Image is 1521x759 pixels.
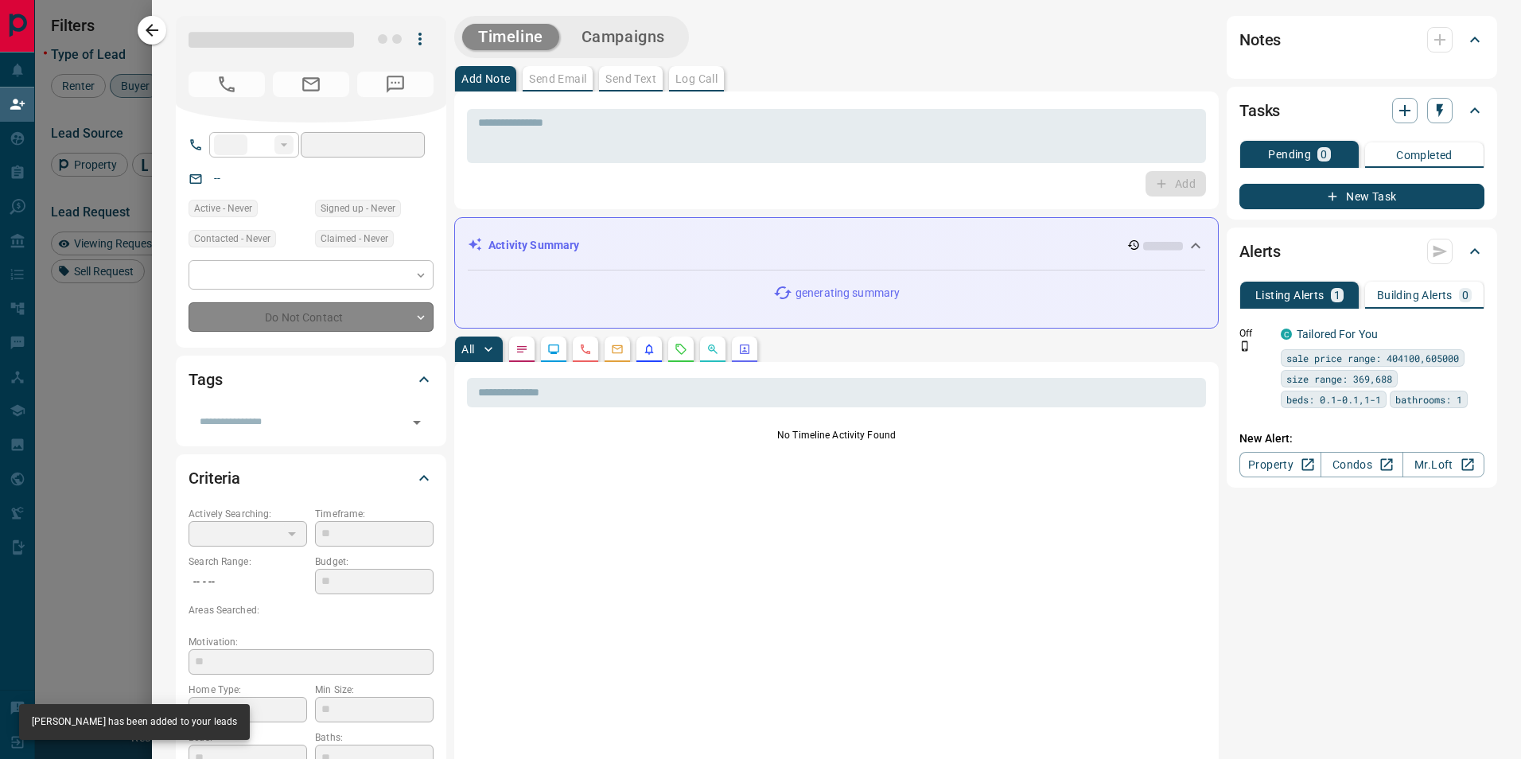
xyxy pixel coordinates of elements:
p: Building Alerts [1377,290,1453,301]
span: No Email [273,72,349,97]
div: Criteria [189,459,434,497]
a: -- [214,172,220,185]
div: Do Not Contact [189,302,434,332]
h2: Alerts [1239,239,1281,264]
p: Baths: [315,730,434,745]
a: Mr.Loft [1402,452,1484,477]
p: Completed [1396,150,1453,161]
p: 1 [1334,290,1340,301]
span: Contacted - Never [194,231,270,247]
p: Search Range: [189,555,307,569]
svg: Calls [579,343,592,356]
span: bathrooms: 1 [1395,391,1462,407]
svg: Push Notification Only [1239,341,1251,352]
a: Condos [1321,452,1402,477]
span: No Number [357,72,434,97]
span: size range: 369,688 [1286,371,1392,387]
span: Claimed - Never [321,231,388,247]
p: Activity Summary [488,237,579,254]
p: Off [1239,326,1271,341]
span: No Number [189,72,265,97]
span: beds: 0.1-0.1,1-1 [1286,391,1381,407]
p: Motivation: [189,635,434,649]
button: Timeline [462,24,559,50]
p: All [461,344,474,355]
p: Actively Searching: [189,507,307,521]
p: Add Note [461,73,510,84]
span: sale price range: 404100,605000 [1286,350,1459,366]
p: 0 [1321,149,1327,160]
svg: Requests [675,343,687,356]
button: New Task [1239,184,1484,209]
svg: Opportunities [706,343,719,356]
div: Tasks [1239,91,1484,130]
p: 0 [1462,290,1468,301]
p: No Timeline Activity Found [467,428,1206,442]
h2: Criteria [189,465,240,491]
p: -- - -- [189,569,307,595]
p: Areas Searched: [189,603,434,617]
svg: Agent Actions [738,343,751,356]
span: Signed up - Never [321,200,395,216]
div: Tags [189,360,434,399]
p: Timeframe: [315,507,434,521]
h2: Tags [189,367,222,392]
p: Min Size: [315,683,434,697]
svg: Lead Browsing Activity [547,343,560,356]
a: Tailored For You [1297,328,1378,341]
p: Home Type: [189,683,307,697]
div: Notes [1239,21,1484,59]
div: [PERSON_NAME] has been added to your leads [32,709,237,735]
svg: Emails [611,343,624,356]
div: Activity Summary [468,231,1205,260]
svg: Notes [515,343,528,356]
div: condos.ca [1281,329,1292,340]
p: Pending [1268,149,1311,160]
h2: Tasks [1239,98,1280,123]
span: Active - Never [194,200,252,216]
button: Open [406,411,428,434]
h2: Notes [1239,27,1281,53]
p: Listing Alerts [1255,290,1325,301]
p: New Alert: [1239,430,1484,447]
div: Alerts [1239,232,1484,271]
button: Campaigns [566,24,681,50]
p: Budget: [315,555,434,569]
svg: Listing Alerts [643,343,655,356]
p: generating summary [796,285,900,302]
a: Property [1239,452,1321,477]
